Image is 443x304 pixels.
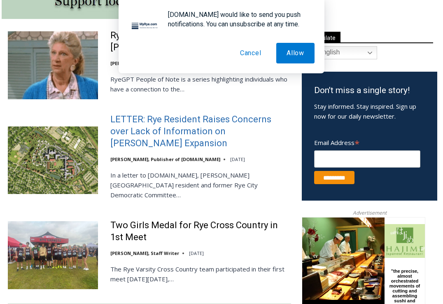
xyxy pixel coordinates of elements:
div: [DOMAIN_NAME] would like to send you push notifications. You can unsubscribe at any time. [161,10,315,29]
span: Intern @ [DOMAIN_NAME] [215,82,382,101]
p: RyeGPT People of Note is a series highlighting individuals who have a connection to the… [110,74,291,94]
time: [DATE] [230,156,245,162]
div: "the precise, almost orchestrated movements of cutting and assembling sushi and [PERSON_NAME] mak... [85,51,121,98]
a: LETTER: Rye Resident Raises Concerns over Lack of Information on [PERSON_NAME] Expansion [110,114,291,149]
label: Email Address [314,134,420,149]
a: Two Girls Medal for Rye Cross Country in 1st Meet [110,220,291,243]
button: Cancel [230,43,272,63]
img: Two Girls Medal for Rye Cross Country in 1st Meet [8,221,98,289]
h3: Don’t miss a single story! [314,84,425,97]
button: Allow [276,43,315,63]
p: Stay informed. Stay inspired. Sign up now for our daily newsletter. [314,101,425,121]
span: Open Tues. - Sun. [PHONE_NUMBER] [2,85,81,116]
span: Advertisement [345,209,395,217]
p: In a letter to [DOMAIN_NAME], [PERSON_NAME][GEOGRAPHIC_DATA] resident and former Rye City Democra... [110,170,291,200]
div: Apply Now <> summer and RHS senior internships available [208,0,389,80]
a: Open Tues. - Sun. [PHONE_NUMBER] [0,83,83,103]
time: [DATE] [189,250,204,256]
img: LETTER: Rye Resident Raises Concerns over Lack of Information on Osborn Expansion [8,126,98,194]
img: notification icon [128,10,161,43]
a: Intern @ [DOMAIN_NAME] [198,80,399,103]
a: [PERSON_NAME], Publisher of [DOMAIN_NAME] [110,156,220,162]
p: The Rye Varsity Cross Country team participated in their first meet [DATE][DATE],… [110,264,291,284]
a: [PERSON_NAME], Staff Writer [110,250,179,256]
